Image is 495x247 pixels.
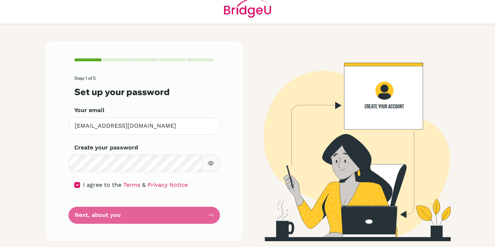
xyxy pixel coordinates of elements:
a: Terms [123,181,140,188]
span: & [142,181,146,188]
span: I agree to the [83,181,121,188]
span: Step 1 of 5 [74,75,96,81]
h3: Set up your password [74,87,214,97]
a: Privacy Notice [147,181,188,188]
label: Create your password [74,143,138,152]
label: Your email [74,106,104,115]
input: Insert your email* [68,118,220,135]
